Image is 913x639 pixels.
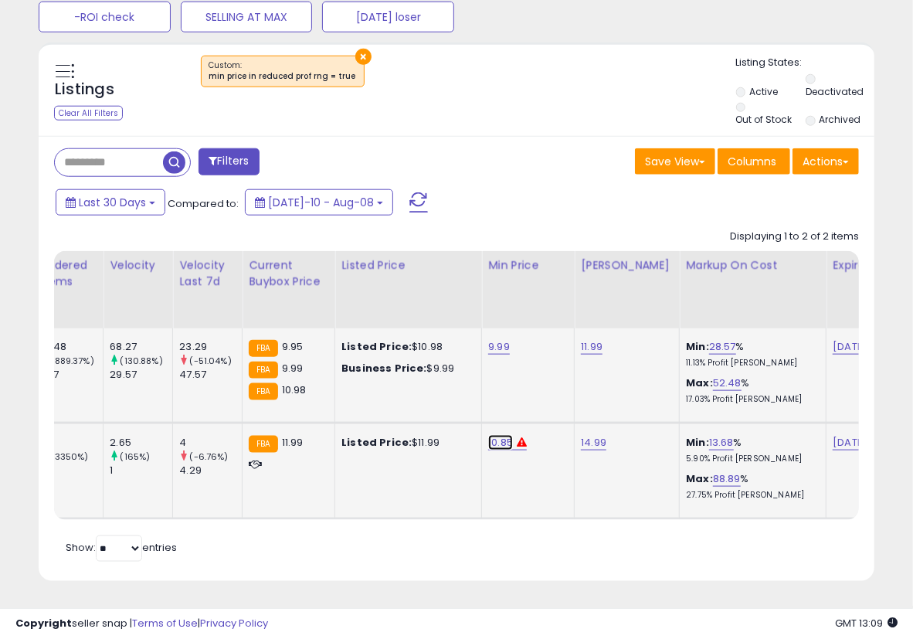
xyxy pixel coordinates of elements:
[179,464,242,478] div: 4.29
[282,361,304,376] span: 9.99
[635,148,715,175] button: Save View
[40,257,97,290] div: Ordered Items
[686,394,814,405] p: 17.03% Profit [PERSON_NAME]
[686,472,814,501] div: %
[341,361,426,376] b: Business Price:
[110,368,172,382] div: 29.57
[341,257,475,274] div: Listed Price
[686,490,814,501] p: 27.75% Profit [PERSON_NAME]
[179,257,236,290] div: Velocity Last 7d
[341,339,412,354] b: Listed Price:
[341,436,470,450] div: $11.99
[120,355,162,367] small: (130.88%)
[179,340,242,354] div: 23.29
[793,148,859,175] button: Actions
[199,148,259,175] button: Filters
[709,339,736,355] a: 28.57
[488,257,568,274] div: Min Price
[189,450,228,463] small: (-6.76%)
[209,71,356,82] div: min price in reduced prof rng = true
[15,617,268,631] div: seller snap | |
[40,340,103,354] div: 2048
[200,616,268,631] a: Privacy Policy
[189,355,231,367] small: (-51.04%)
[282,339,304,354] span: 9.95
[736,113,793,126] label: Out of Stock
[718,148,790,175] button: Columns
[120,450,150,463] small: (165%)
[15,616,72,631] strong: Copyright
[110,436,172,450] div: 2.65
[282,382,307,397] span: 10.98
[79,195,146,210] span: Last 30 Days
[55,79,114,100] h5: Listings
[713,376,742,391] a: 52.48
[736,56,875,70] p: Listing States:
[40,368,103,382] div: 207
[730,229,859,244] div: Displaying 1 to 2 of 2 items
[40,436,103,450] div: 69
[686,376,713,390] b: Max:
[355,49,372,65] button: ×
[40,464,103,478] div: 2
[833,435,867,450] a: [DATE]
[132,616,198,631] a: Terms of Use
[209,59,356,83] span: Custom:
[282,435,304,450] span: 11.99
[709,435,734,450] a: 13.68
[488,339,510,355] a: 9.99
[249,340,277,357] small: FBA
[686,454,814,464] p: 5.90% Profit [PERSON_NAME]
[835,616,898,631] span: 2025-09-8 13:09 GMT
[686,471,713,486] b: Max:
[249,257,328,290] div: Current Buybox Price
[728,154,776,169] span: Columns
[110,464,172,478] div: 1
[245,189,393,216] button: [DATE]-10 - Aug-08
[249,383,277,400] small: FBA
[168,196,239,211] span: Compared to:
[66,540,177,555] span: Show: entries
[179,368,242,382] div: 47.57
[713,471,741,487] a: 88.89
[110,340,172,354] div: 68.27
[680,251,826,328] th: The percentage added to the cost of goods (COGS) that forms the calculator for Min & Max prices.
[686,436,814,464] div: %
[686,257,820,274] div: Markup on Cost
[181,2,313,32] button: SELLING AT MAX
[268,195,374,210] span: [DATE]-10 - Aug-08
[686,358,814,369] p: 11.13% Profit [PERSON_NAME]
[581,339,602,355] a: 11.99
[50,450,88,463] small: (3350%)
[806,85,864,98] label: Deactivated
[820,113,861,126] label: Archived
[249,436,277,453] small: FBA
[249,362,277,379] small: FBA
[341,362,470,376] div: $9.99
[56,189,165,216] button: Last 30 Days
[488,435,513,450] a: 10.85
[322,2,454,32] button: [DATE] loser
[110,257,166,274] div: Velocity
[179,436,242,450] div: 4
[686,435,709,450] b: Min:
[686,340,814,369] div: %
[686,376,814,405] div: %
[581,435,606,450] a: 14.99
[341,435,412,450] b: Listed Price:
[581,257,673,274] div: [PERSON_NAME]
[54,106,123,121] div: Clear All Filters
[341,340,470,354] div: $10.98
[749,85,778,98] label: Active
[39,2,171,32] button: -ROI check
[50,355,93,367] small: (889.37%)
[833,339,867,355] a: [DATE]
[686,339,709,354] b: Min:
